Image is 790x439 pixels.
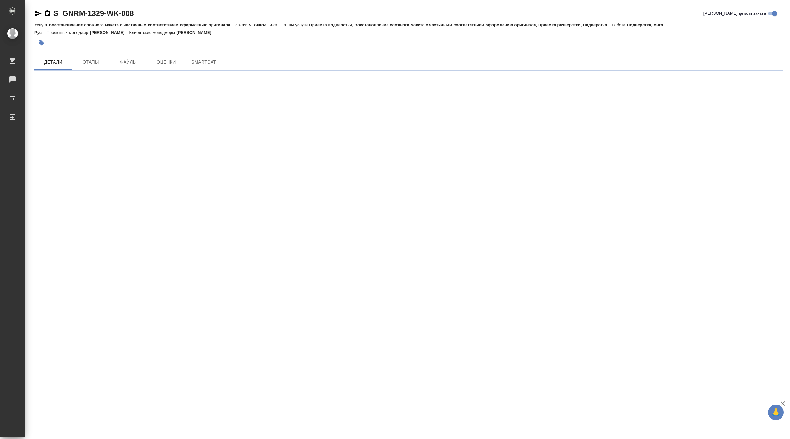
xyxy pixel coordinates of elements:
[44,10,51,17] button: Скопировать ссылку
[612,23,627,27] p: Работа
[113,58,144,66] span: Файлы
[235,23,249,27] p: Заказ:
[76,58,106,66] span: Этапы
[90,30,129,35] p: [PERSON_NAME]
[176,30,216,35] p: [PERSON_NAME]
[768,405,784,420] button: 🙏
[46,30,90,35] p: Проектный менеджер
[49,23,235,27] p: Восстановление сложного макета с частичным соответствием оформлению оригинала
[189,58,219,66] span: SmartCat
[151,58,181,66] span: Оценки
[34,23,49,27] p: Услуга
[34,36,48,50] button: Добавить тэг
[129,30,177,35] p: Клиентские менеджеры
[771,406,781,419] span: 🙏
[34,10,42,17] button: Скопировать ссылку для ЯМессенджера
[53,9,134,18] a: S_GNRM-1329-WK-008
[282,23,309,27] p: Этапы услуги
[703,10,766,17] span: [PERSON_NAME] детали заказа
[38,58,68,66] span: Детали
[249,23,282,27] p: S_GNRM-1329
[309,23,612,27] p: Приемка подверстки, Восстановление сложного макета с частичным соответствием оформлению оригинала...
